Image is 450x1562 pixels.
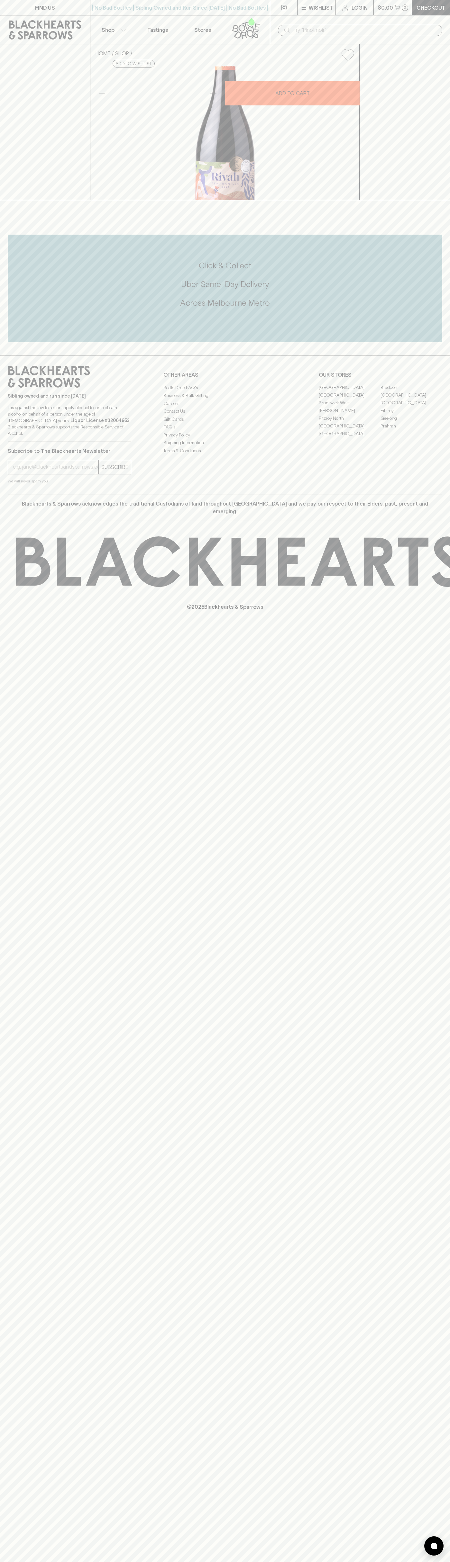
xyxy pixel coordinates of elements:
a: Terms & Conditions [163,447,287,454]
p: OTHER AREAS [163,371,287,379]
h5: Click & Collect [8,260,442,271]
input: Try "Pinot noir" [293,25,437,35]
button: Shop [90,15,135,44]
input: e.g. jane@blackheartsandsparrows.com.au [13,462,98,472]
a: FAQ's [163,423,287,431]
p: Wishlist [309,4,333,12]
a: HOME [96,50,110,56]
p: OUR STORES [319,371,442,379]
a: [GEOGRAPHIC_DATA] [319,391,381,399]
a: Geelong [381,415,442,422]
a: Fitzroy [381,407,442,415]
h5: Uber Same-Day Delivery [8,279,442,290]
a: Stores [180,15,225,44]
a: Bottle Drop FAQ's [163,384,287,391]
p: SUBSCRIBE [101,463,128,471]
a: [GEOGRAPHIC_DATA] [381,391,442,399]
a: Prahran [381,422,442,430]
a: Contact Us [163,408,287,415]
p: Blackhearts & Sparrows acknowledges the traditional Custodians of land throughout [GEOGRAPHIC_DAT... [13,500,437,515]
a: Fitzroy North [319,415,381,422]
button: Add to wishlist [339,47,357,63]
a: Careers [163,399,287,407]
a: [GEOGRAPHIC_DATA] [319,384,381,391]
div: Call to action block [8,235,442,342]
a: Brunswick West [319,399,381,407]
h5: Across Melbourne Metro [8,298,442,308]
p: We will never spam you [8,478,131,484]
a: [GEOGRAPHIC_DATA] [319,430,381,438]
a: [PERSON_NAME] [319,407,381,415]
img: 38783.png [90,66,359,200]
button: SUBSCRIBE [99,460,131,474]
a: SHOP [115,50,129,56]
img: bubble-icon [431,1543,437,1549]
button: ADD TO CART [225,81,360,105]
p: Checkout [417,4,445,12]
a: Business & Bulk Gifting [163,392,287,399]
a: Privacy Policy [163,431,287,439]
p: Tastings [147,26,168,34]
p: It is against the law to sell or supply alcohol to, or to obtain alcohol on behalf of a person un... [8,404,131,436]
p: Login [352,4,368,12]
p: $0.00 [378,4,393,12]
a: Tastings [135,15,180,44]
a: [GEOGRAPHIC_DATA] [381,399,442,407]
p: 0 [404,6,406,9]
p: Sibling owned and run since [DATE] [8,393,131,399]
a: Gift Cards [163,415,287,423]
a: [GEOGRAPHIC_DATA] [319,422,381,430]
a: Shipping Information [163,439,287,447]
p: ADD TO CART [275,89,310,97]
p: Stores [194,26,211,34]
p: FIND US [35,4,55,12]
p: Subscribe to The Blackhearts Newsletter [8,447,131,455]
strong: Liquor License #32064953 [70,418,130,423]
a: Braddon [381,384,442,391]
button: Add to wishlist [113,60,155,67]
p: Shop [102,26,115,34]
